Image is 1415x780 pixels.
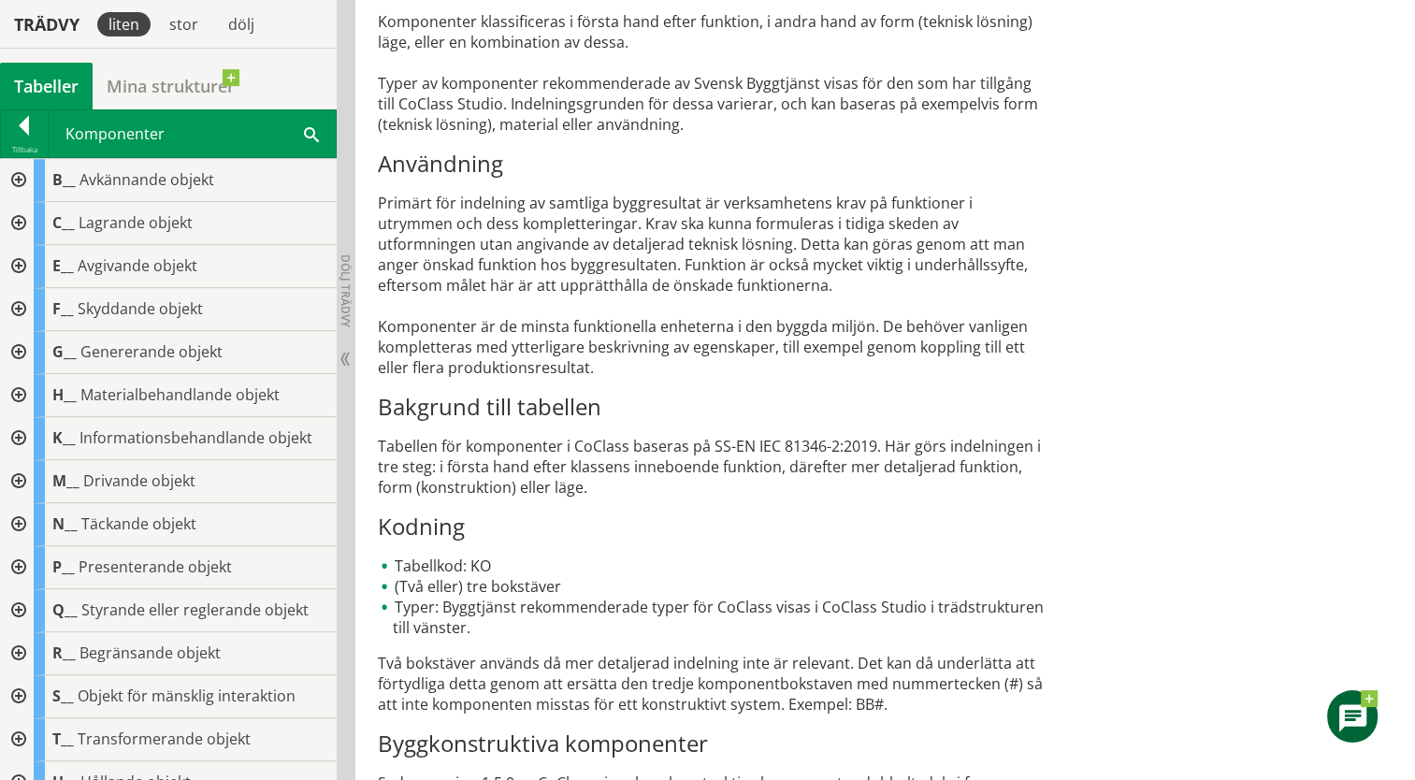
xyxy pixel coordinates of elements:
[378,556,1047,576] li: Tabellkod: KO
[83,470,195,491] span: Drivande objekt
[80,384,280,405] span: Materialbehandlande objekt
[52,643,76,663] span: R__
[79,212,193,233] span: Lagrande objekt
[338,254,354,327] span: Dölj trädvy
[78,729,251,749] span: Transformerande objekt
[78,255,197,276] span: Avgivande objekt
[52,169,76,190] span: B__
[79,556,232,577] span: Presenterande objekt
[52,341,77,362] span: G__
[378,597,1047,638] li: Typer: Byggtjänst rekommenderade typer för CoClass visas i CoClass Studio i trädstrukturen till v...
[81,599,309,620] span: Styrande eller reglerande objekt
[52,427,76,448] span: K__
[52,212,75,233] span: C__
[79,643,221,663] span: Begränsande objekt
[49,110,336,157] div: Komponenter
[52,686,74,706] span: S__
[52,729,74,749] span: T__
[79,169,214,190] span: Avkännande objekt
[79,427,312,448] span: Informationsbehandlande objekt
[52,470,79,491] span: M__
[81,513,196,534] span: Täckande objekt
[52,513,78,534] span: N__
[78,298,203,319] span: Skyddande objekt
[378,729,1047,758] h3: Byggkonstruktiva komponenter
[4,14,90,35] div: Trädvy
[52,556,75,577] span: P__
[52,255,74,276] span: E__
[52,599,78,620] span: Q__
[1,142,48,157] div: Tillbaka
[378,576,1047,597] li: (Två eller) tre bokstäver
[158,12,209,36] div: stor
[217,12,266,36] div: dölj
[97,12,151,36] div: liten
[378,393,1047,421] h3: Bakgrund till tabellen
[80,341,223,362] span: Genererande objekt
[78,686,296,706] span: Objekt för mänsklig interaktion
[378,150,1047,178] h3: Användning
[304,123,319,143] span: Sök i tabellen
[52,384,77,405] span: H__
[378,513,1047,541] h3: Kodning
[93,63,249,109] a: Mina strukturer
[52,298,74,319] span: F__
